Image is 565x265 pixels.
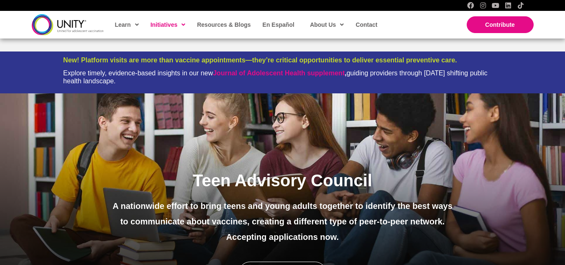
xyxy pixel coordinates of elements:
a: Resources & Blogs [193,15,254,34]
span: Initiatives [151,18,186,31]
span: En Español [263,21,294,28]
a: TikTok [517,2,524,9]
span: About Us [310,18,344,31]
span: Learn [115,18,139,31]
span: Contribute [485,21,515,28]
a: Contact [351,15,381,34]
strong: , [213,69,346,77]
a: En Español [258,15,298,34]
p: A nationwide effort to bring teens and young adults together to identify the best ways to communi... [110,198,455,229]
a: LinkedIn [505,2,511,9]
a: Journal of Adolescent Health supplement [213,69,345,77]
span: Contact [355,21,377,28]
a: Instagram [480,2,486,9]
p: Accepting applications now. [110,229,455,245]
span: Resources & Blogs [197,21,251,28]
a: Facebook [467,2,474,9]
span: New! Platform visits are more than vaccine appointments—they’re critical opportunities to deliver... [63,57,457,64]
a: About Us [306,15,347,34]
span: Teen Advisory Council [193,171,372,190]
div: Explore timely, evidence-based insights in our new guiding providers through [DATE] shifting publ... [63,69,502,85]
a: Contribute [467,16,534,33]
img: unity-logo-dark [32,14,104,35]
a: YouTube [492,2,499,9]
